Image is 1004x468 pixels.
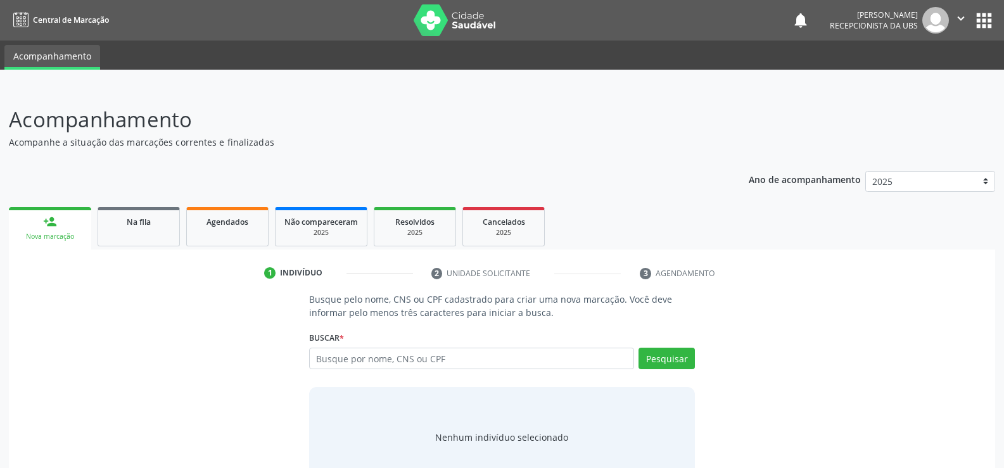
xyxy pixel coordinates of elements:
img: img [922,7,949,34]
span: Cancelados [483,217,525,227]
span: Central de Marcação [33,15,109,25]
button: notifications [792,11,810,29]
input: Busque por nome, CNS ou CPF [309,348,634,369]
div: Nenhum indivíduo selecionado [435,431,568,444]
p: Acompanhamento [9,104,699,136]
span: Recepcionista da UBS [830,20,918,31]
span: Não compareceram [284,217,358,227]
span: Resolvidos [395,217,435,227]
div: 2025 [284,228,358,237]
button:  [949,7,973,34]
p: Acompanhe a situação das marcações correntes e finalizadas [9,136,699,149]
span: Agendados [207,217,248,227]
a: Central de Marcação [9,9,109,30]
div: [PERSON_NAME] [830,9,918,20]
button: apps [973,9,995,32]
div: Indivíduo [280,267,322,279]
i:  [954,11,968,25]
div: Nova marcação [18,232,82,241]
div: 1 [264,267,276,279]
div: 2025 [472,228,535,237]
a: Acompanhamento [4,45,100,70]
div: person_add [43,215,57,229]
label: Buscar [309,328,344,348]
button: Pesquisar [639,348,695,369]
p: Busque pelo nome, CNS ou CPF cadastrado para criar uma nova marcação. Você deve informar pelo men... [309,293,695,319]
div: 2025 [383,228,447,237]
p: Ano de acompanhamento [749,171,861,187]
span: Na fila [127,217,151,227]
